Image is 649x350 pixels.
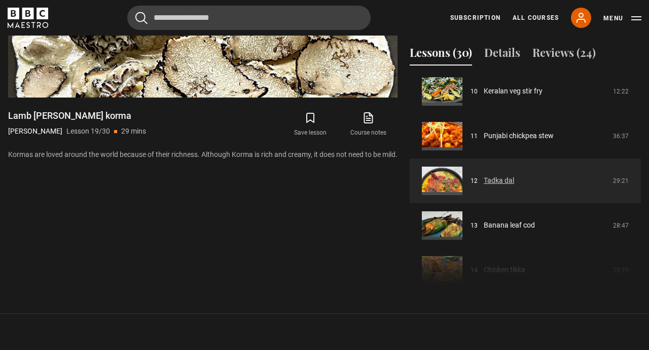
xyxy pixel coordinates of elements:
svg: BBC Maestro [8,8,48,28]
button: Reviews (24) [532,44,596,66]
p: [PERSON_NAME] [8,126,62,137]
a: Course notes [340,110,398,139]
button: Submit the search query [135,12,148,24]
a: Subscription [450,13,500,22]
a: Banana leaf cod [484,220,535,231]
input: Search [127,6,371,30]
a: Punjabi chickpea stew [484,131,554,141]
a: Keralan veg stir fry [484,86,543,97]
p: Lesson 19/30 [66,126,110,137]
h1: Lamb [PERSON_NAME] korma [8,110,146,122]
p: 29 mins [121,126,146,137]
button: Details [484,44,520,66]
button: Save lesson [281,110,339,139]
a: Tadka dal [484,175,514,186]
button: Toggle navigation [603,13,641,23]
a: All Courses [513,13,559,22]
p: Kormas are loved around the world because of their richness. Although Korma is rich and creamy, i... [8,149,398,160]
button: Lessons (30) [410,44,472,66]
